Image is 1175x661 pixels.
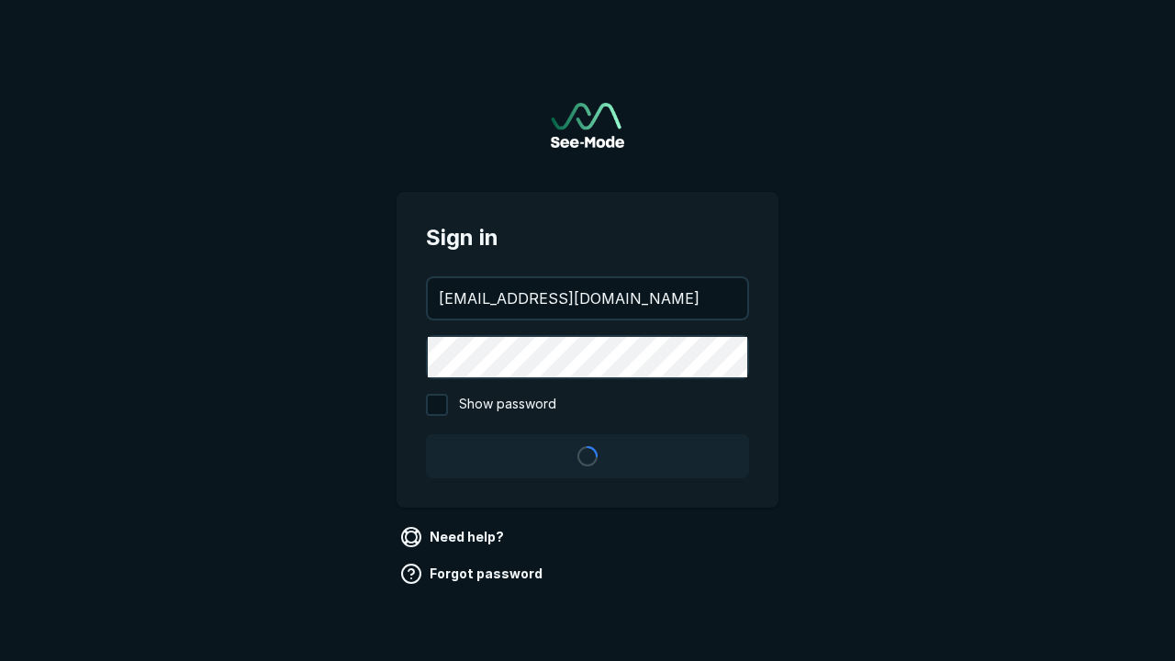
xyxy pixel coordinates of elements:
span: Sign in [426,221,749,254]
a: Forgot password [397,559,550,588]
input: your@email.com [428,278,747,319]
a: Go to sign in [551,103,624,148]
a: Need help? [397,522,511,552]
img: See-Mode Logo [551,103,624,148]
span: Show password [459,394,556,416]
